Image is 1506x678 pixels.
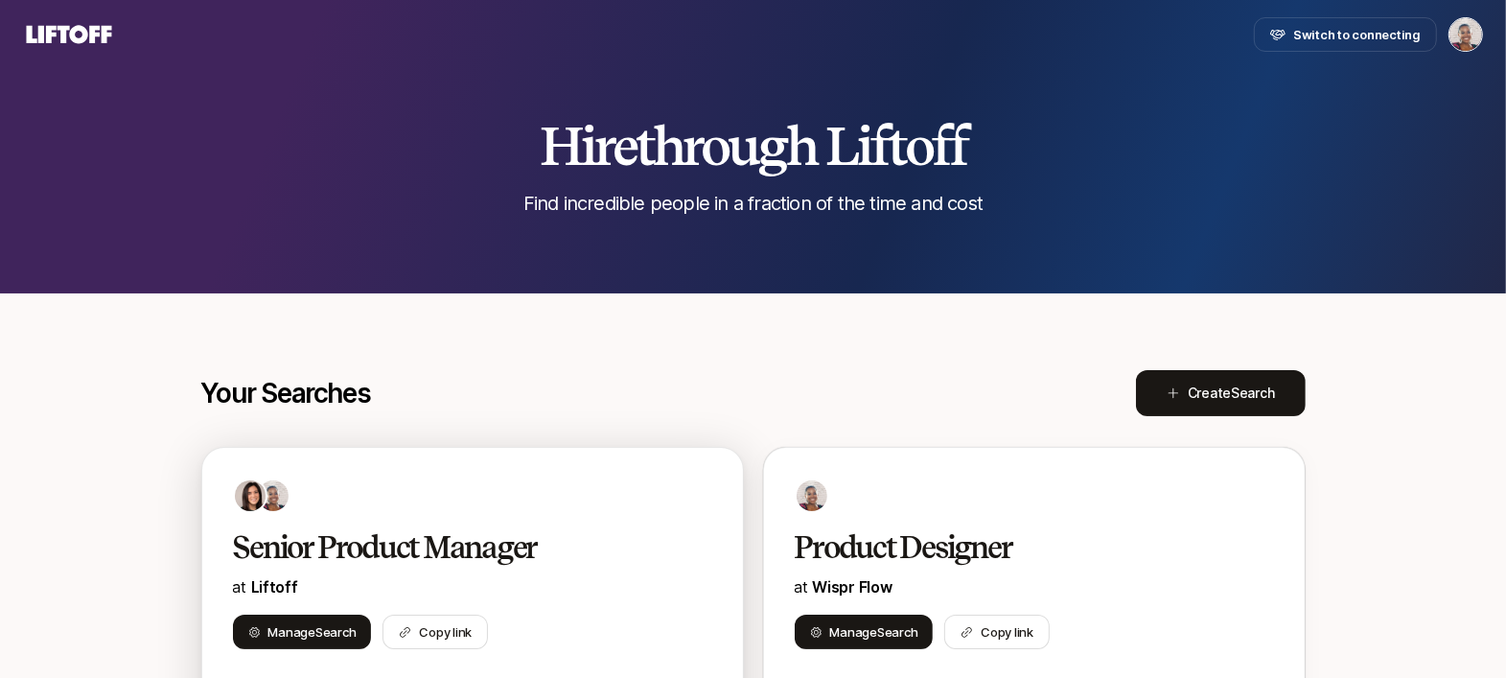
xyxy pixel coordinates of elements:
[315,624,356,640] span: Search
[1293,25,1421,44] span: Switch to connecting
[636,113,966,178] span: through Liftoff
[795,574,1274,599] p: at
[830,622,918,642] span: Manage
[382,615,488,649] button: Copy link
[1254,17,1437,52] button: Switch to connecting
[795,615,934,649] button: ManageSearch
[797,480,827,511] img: dbb69939_042d_44fe_bb10_75f74df84f7f.jpg
[201,378,371,409] p: Your Searches
[268,622,357,642] span: Manage
[540,117,967,175] h2: Hire
[523,190,983,217] p: Find incredible people in a fraction of the time and cost
[1188,382,1275,405] span: Create
[251,577,298,596] span: Liftoff
[233,528,672,567] h2: Senior Product Manager
[1448,17,1483,52] button: Janelle Bradley
[944,615,1050,649] button: Copy link
[1231,385,1274,401] span: Search
[233,574,712,599] p: at
[258,480,289,511] img: dbb69939_042d_44fe_bb10_75f74df84f7f.jpg
[235,480,266,511] img: 71d7b91d_d7cb_43b4_a7ea_a9b2f2cc6e03.jpg
[877,624,917,640] span: Search
[233,615,372,649] button: ManageSearch
[813,577,892,596] a: Wispr Flow
[1449,18,1482,51] img: Janelle Bradley
[1136,370,1306,416] button: CreateSearch
[795,528,1234,567] h2: Product Designer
